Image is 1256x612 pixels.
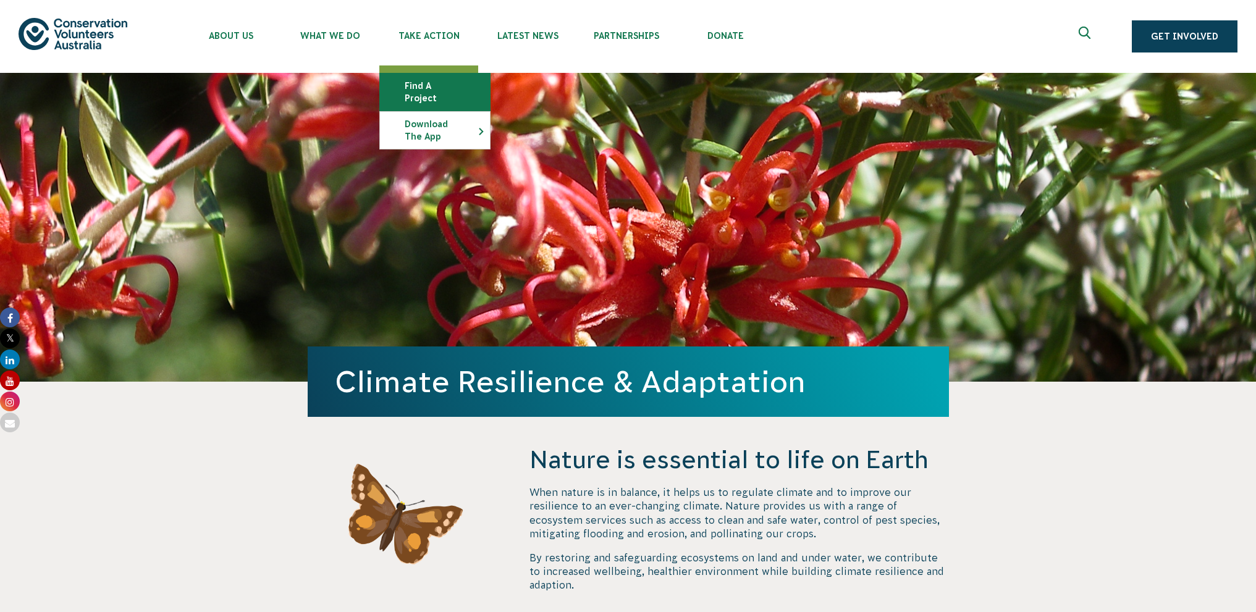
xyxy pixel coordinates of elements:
[380,73,490,111] a: Find a project
[1132,20,1237,52] a: Get Involved
[1071,22,1101,51] button: Expand search box Close search box
[529,485,948,541] p: When nature is in balance, it helps us to regulate climate and to improve our resilience to an ev...
[19,18,127,49] img: logo.svg
[1079,27,1094,46] span: Expand search box
[478,31,577,41] span: Latest News
[380,112,490,149] a: Download the app
[280,31,379,41] span: What We Do
[335,365,922,398] h1: Climate Resilience & Adaptation
[529,443,948,476] h4: Nature is essential to life on Earth
[182,31,280,41] span: About Us
[529,551,948,592] p: By restoring and safeguarding ecosystems on land and under water, we contribute to increased well...
[379,31,478,41] span: Take Action
[676,31,775,41] span: Donate
[577,31,676,41] span: Partnerships
[379,111,491,149] li: Download the app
